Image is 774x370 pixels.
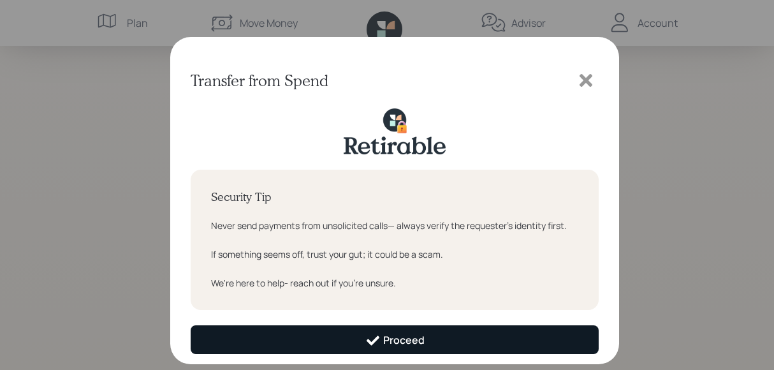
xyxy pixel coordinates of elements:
button: Proceed [191,325,599,354]
div: Never send payments from unsolicited calls— always verify the requester's identity first. [211,219,578,232]
div: If something seems off, trust your gut; it could be a scam. [211,248,578,261]
h3: Transfer from Spend [191,71,328,90]
h4: Security Tip [211,190,578,204]
div: Proceed [365,333,425,348]
img: retirable-security-lock [344,108,446,154]
div: We're here to help- reach out if you're unsure. [211,276,578,290]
